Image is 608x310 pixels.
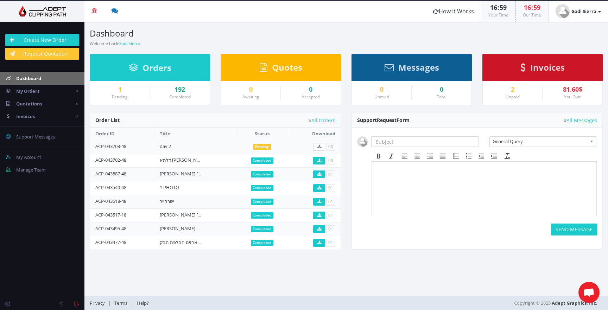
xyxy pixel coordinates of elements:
span: Invoices [16,113,35,120]
div: Bold [372,151,385,161]
a: Terms [111,300,131,306]
span: Pending [253,144,271,150]
a: ACP-043517-18 [95,212,126,218]
a: Invoices [520,66,565,72]
a: ACP-043702-48 [95,157,126,163]
span: Quotations [16,101,42,107]
small: Your Time [488,12,508,18]
span: 59 [500,3,507,12]
div: Align left [398,151,411,161]
a: 192 [155,86,204,93]
span: Quotes [272,62,302,73]
span: : [497,3,500,12]
a: 1 [95,86,144,93]
a: How It Works [426,1,481,22]
a: ACP-043540-48 [95,184,126,190]
div: Align right [424,151,436,161]
span: Support Messages [16,134,55,140]
a: דלתא [PERSON_NAME] מתנות [DATE] [160,157,236,163]
span: My Orders [16,88,39,94]
span: Messages [398,62,439,73]
a: Adept Graphics, Inc. [552,300,597,306]
div: | | [90,296,432,310]
a: ישרהייר [160,198,174,204]
a: Quotes [260,66,302,72]
span: Order List [95,117,120,123]
a: ACP-043495-48 [95,225,126,232]
img: Adept Graphics [5,6,79,17]
button: SEND MESSAGE [551,224,597,235]
small: Completed [169,94,191,100]
span: : [531,3,533,12]
a: ACP-043477-48 [95,239,126,245]
span: Manage Team [16,167,46,173]
span: Completed [251,157,274,164]
img: user_default.jpg [556,4,570,18]
a: day 2 [160,143,171,149]
a: Help? [133,300,152,306]
div: Italic [385,151,398,161]
th: Download [288,128,341,140]
small: You Owe [564,94,581,100]
span: 59 [533,3,540,12]
small: Welcome back ! [90,40,141,46]
strong: Gadi Sierra [571,8,596,14]
span: 16 [524,3,531,12]
span: Support Form [357,117,410,123]
a: [PERSON_NAME] [DATE] [160,212,210,218]
a: Request Quotation [5,48,79,60]
div: Numbered list [462,151,475,161]
span: Completed [251,185,274,191]
small: Unread [374,94,389,100]
span: Dashboard [16,75,41,82]
span: 16 [490,3,497,12]
span: Orders [142,62,171,73]
div: 81.60$ [548,86,597,93]
span: Completed [251,226,274,232]
a: Privacy [90,300,108,306]
small: Accepted [302,94,320,100]
span: Completed [251,171,274,177]
a: Create New Order [5,34,79,46]
th: Title [154,128,236,140]
div: 0 [417,86,466,93]
div: 2 [488,86,537,93]
a: ACP-043518-48 [95,198,126,204]
a: ACP-043587-48 [95,170,126,177]
span: Request [377,117,397,123]
a: 0 [357,86,406,93]
a: 0 [286,86,335,93]
div: Decrease indent [475,151,488,161]
div: Increase indent [488,151,500,161]
span: Completed [251,212,274,219]
small: Our Time [523,12,541,18]
span: Completed [251,240,274,246]
span: Copyright © 2025, [514,299,597,306]
th: Status [236,128,288,140]
img: user_default.jpg [357,136,368,147]
a: 1 PHOTO [160,184,179,190]
div: Justify [436,151,449,161]
a: סיוון מארזים החלפת חבק [160,239,210,245]
a: 0 [226,86,275,93]
span: Completed [251,199,274,205]
span: My Account [16,154,41,160]
small: Pending [112,94,128,100]
a: [PERSON_NAME] [DATE] [160,170,210,177]
a: Gadi Sierra [549,1,608,22]
small: Total [437,94,446,100]
div: Align center [411,151,424,161]
a: All Messages [564,118,597,123]
iframe: Rich Text Area. Press ALT-F9 for menu. Press ALT-F10 for toolbar. Press ALT-0 for help [372,162,596,216]
a: ACP-043703-48 [95,143,126,149]
a: All Orders [309,118,335,123]
div: Bullet list [450,151,462,161]
small: Unpaid [506,94,520,100]
span: General Query [493,137,587,146]
a: Orders [129,66,171,72]
small: Awaiting [242,94,259,100]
